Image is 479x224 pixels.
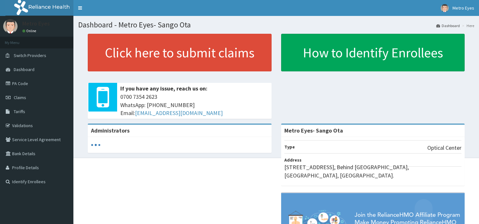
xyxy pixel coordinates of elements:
a: Click here to submit claims [88,34,272,71]
img: User Image [441,4,449,12]
b: Administrators [91,127,130,134]
b: Address [284,157,302,163]
a: [EMAIL_ADDRESS][DOMAIN_NAME] [135,109,223,117]
span: 0700 7354 2623 WhatsApp: [PHONE_NUMBER] Email: [120,93,268,117]
span: Switch Providers [14,53,46,58]
svg: audio-loading [91,140,101,150]
li: Here [460,23,474,28]
b: If you have any issue, reach us on: [120,85,207,92]
a: Online [22,29,38,33]
p: [STREET_ADDRESS], Behind [GEOGRAPHIC_DATA], [GEOGRAPHIC_DATA], [GEOGRAPHIC_DATA]. [284,163,462,179]
a: Dashboard [436,23,460,28]
h1: Dashboard - Metro Eyes- Sango Ota [78,21,474,29]
p: Optical Center [427,144,461,152]
p: Metro Eyes [22,21,50,26]
span: Tariffs [14,109,25,114]
span: Claims [14,95,26,100]
span: Dashboard [14,67,34,72]
b: Type [284,144,295,150]
img: User Image [3,19,18,33]
span: Metro Eyes [453,5,474,11]
strong: Metro Eyes- Sango Ota [284,127,343,134]
a: How to Identify Enrollees [281,34,465,71]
